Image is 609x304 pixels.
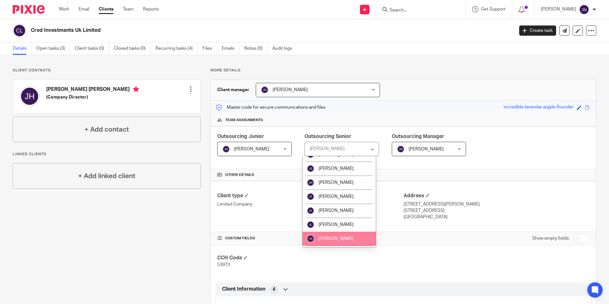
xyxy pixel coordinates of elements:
[75,42,109,55] a: Client tasks (0)
[13,68,201,73] p: Client contacts
[307,193,314,200] img: svg%3E
[13,24,26,37] img: svg%3E
[222,42,240,55] a: Emails
[389,8,446,13] input: Search
[216,104,326,111] p: Master code for secure communications and files
[307,179,314,186] img: svg%3E
[307,221,314,228] img: svg%3E
[319,236,354,241] span: [PERSON_NAME]
[307,235,314,242] img: svg%3E
[99,6,113,12] a: Clients
[222,145,230,153] img: svg%3E
[273,88,308,92] span: [PERSON_NAME]
[217,201,403,207] p: Limited Company
[203,42,217,55] a: Files
[217,134,264,139] span: Outsourcing Junior
[217,255,403,261] h4: CCH Code
[532,235,569,242] label: Show empty fields
[155,42,198,55] a: Recurring tasks (4)
[244,42,268,55] a: Notes (0)
[123,6,133,12] a: Team
[404,192,590,199] h4: Address
[222,286,265,293] span: Client Information
[319,208,354,213] span: [PERSON_NAME]
[79,6,89,12] a: Email
[217,236,403,241] h4: CUSTOM FIELDS
[13,42,32,55] a: Details
[78,171,135,181] h4: + Add linked client
[404,201,590,207] p: [STREET_ADDRESS][PERSON_NAME]
[397,145,405,153] img: svg%3E
[84,125,129,134] h4: + Add contact
[310,147,345,151] div: [PERSON_NAME]
[59,6,69,12] a: Work
[319,152,354,157] span: [PERSON_NAME]
[13,152,201,157] p: Linked clients
[307,165,314,172] img: svg%3E
[234,147,269,151] span: [PERSON_NAME]
[273,286,275,293] span: 4
[31,27,414,34] h2: Cred Investments Uk Limited
[114,42,151,55] a: Closed tasks (0)
[225,118,263,123] span: Team assignments
[217,263,230,267] span: 53973
[13,5,45,14] img: Pixie
[409,147,444,151] span: [PERSON_NAME]
[46,86,139,94] h4: [PERSON_NAME] [PERSON_NAME]
[272,42,297,55] a: Audit logs
[404,207,590,214] p: [STREET_ADDRESS]
[143,6,159,12] a: Reports
[481,7,505,11] span: Get Support
[36,42,70,55] a: Open tasks (3)
[307,207,314,214] img: svg%3E
[304,134,351,139] span: Outsourcing Senior
[319,222,354,227] span: [PERSON_NAME]
[225,172,254,177] span: Other details
[541,6,576,12] p: [PERSON_NAME]
[319,166,354,171] span: [PERSON_NAME]
[404,214,590,220] p: [GEOGRAPHIC_DATA]
[579,4,589,15] img: svg%3E
[46,94,139,100] h5: (Company Director)
[319,194,354,199] span: [PERSON_NAME]
[133,86,139,92] i: Primary
[217,192,403,199] h4: Client type
[211,68,596,73] p: More details
[261,86,269,94] img: svg%3E
[392,134,444,139] span: Outsourcing Manager
[19,86,40,106] img: svg%3E
[217,87,249,93] h3: Client manager
[504,104,574,111] div: incredible-lavendar-argyle-flounder
[519,25,556,36] a: Create task
[319,180,354,185] span: [PERSON_NAME]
